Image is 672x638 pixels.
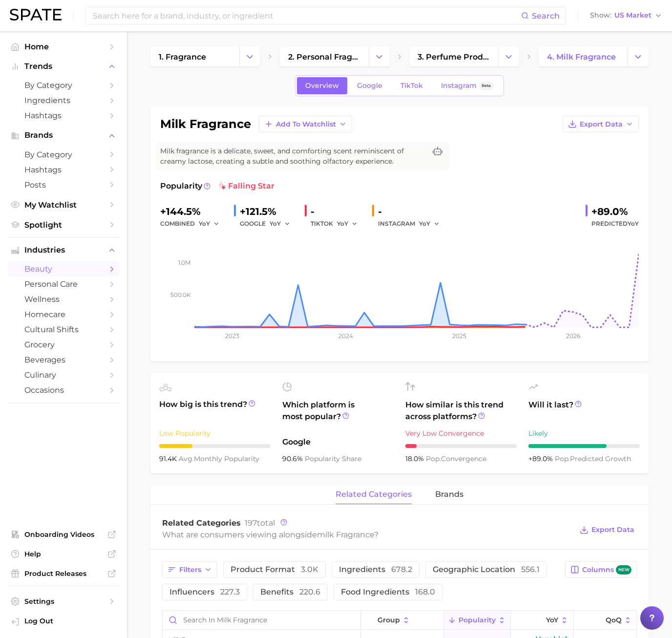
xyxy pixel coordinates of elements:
span: Popularity [459,616,496,624]
span: Settings [24,597,103,606]
span: falling star [218,180,274,192]
span: convergence [426,454,486,463]
span: 556.1 [521,565,540,574]
span: Industries [24,246,103,255]
a: homecare [8,307,119,322]
button: Add to Watchlist [259,116,352,132]
a: culinary [8,367,119,383]
a: InstagramBeta [433,77,502,94]
span: Google [282,436,394,448]
span: QoQ [606,616,622,624]
span: 3.0k [301,565,318,574]
span: Brands [24,131,103,140]
a: Settings [8,594,119,609]
span: grocery [24,340,103,349]
span: Google [357,82,382,90]
a: TikTok [392,77,431,94]
span: group [378,616,400,624]
span: 1. fragrance [159,52,206,62]
a: 4. milk fragrance [539,47,628,66]
span: Show [590,13,611,18]
span: brands [435,490,463,499]
button: Export Data [577,523,637,537]
span: Overview [305,82,339,90]
span: Instagram [441,82,477,90]
span: Home [24,42,103,51]
button: Filters [162,561,217,578]
span: YoY [546,616,558,624]
span: Help [24,550,103,558]
span: US Market [614,13,651,18]
span: product format [231,566,318,574]
a: Hashtags [8,108,119,123]
a: Google [349,77,391,94]
abbr: popularity index [555,454,570,463]
span: total [245,518,275,528]
span: benefits [260,588,320,596]
span: My Watchlist [24,200,103,210]
div: +89.0% [591,204,639,219]
div: 1 / 10 [405,444,517,448]
a: personal care [8,276,119,292]
tspan: 2026 [566,332,580,340]
span: Will it last? [528,399,640,423]
span: popularity share [305,454,361,463]
tspan: 2023 [225,332,239,340]
div: - [378,204,446,219]
button: Change Category [369,47,390,66]
span: Spotlight [24,220,103,230]
span: beauty [24,264,103,274]
a: wellness [8,292,119,307]
button: Change Category [628,47,649,66]
span: 2. personal fragrance [288,52,360,62]
a: cultural shifts [8,322,119,337]
span: YoY [337,219,348,228]
span: Trends [24,62,103,71]
a: grocery [8,337,119,352]
span: culinary [24,370,103,380]
span: +89.0% [528,454,555,463]
div: TIKTOK [311,218,364,230]
div: Likely [528,427,640,439]
a: by Category [8,78,119,93]
a: Home [8,39,119,54]
span: 220.6 [299,587,320,596]
button: ShowUS Market [588,9,665,22]
span: Filters [179,566,201,574]
button: Popularity [444,611,511,630]
span: ingredients [339,566,412,574]
a: occasions [8,383,119,398]
span: 227.3 [220,587,240,596]
div: What are consumers viewing alongside ? [162,528,572,541]
span: milk fragrance [317,530,374,539]
span: 4. milk fragrance [547,52,616,62]
button: group [361,611,444,630]
span: Export Data [591,526,634,534]
tspan: 2024 [338,332,353,340]
span: new [616,565,631,574]
div: combined [160,218,226,230]
span: Predicted [591,218,639,230]
tspan: 2025 [452,332,466,340]
a: beverages [8,352,119,367]
button: Columnsnew [565,561,637,578]
span: Popularity [160,180,202,192]
input: Search in milk fragrance [163,611,360,629]
span: cultural shifts [24,325,103,334]
span: Log Out [24,617,111,625]
a: 1. fragrance [150,47,239,66]
span: Related Categories [162,518,241,528]
button: QoQ [574,611,636,630]
button: Export Data [563,116,639,132]
input: Search here for a brand, industry, or ingredient [92,7,521,24]
span: Columns [582,565,631,574]
span: Posts [24,180,103,190]
a: 3. perfume products [409,47,498,66]
div: Low Popularity [159,427,271,439]
a: Overview [297,77,347,94]
span: Search [532,11,560,21]
span: Export Data [580,120,623,128]
div: INSTAGRAM [378,218,446,230]
a: beauty [8,261,119,276]
span: YoY [419,219,430,228]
